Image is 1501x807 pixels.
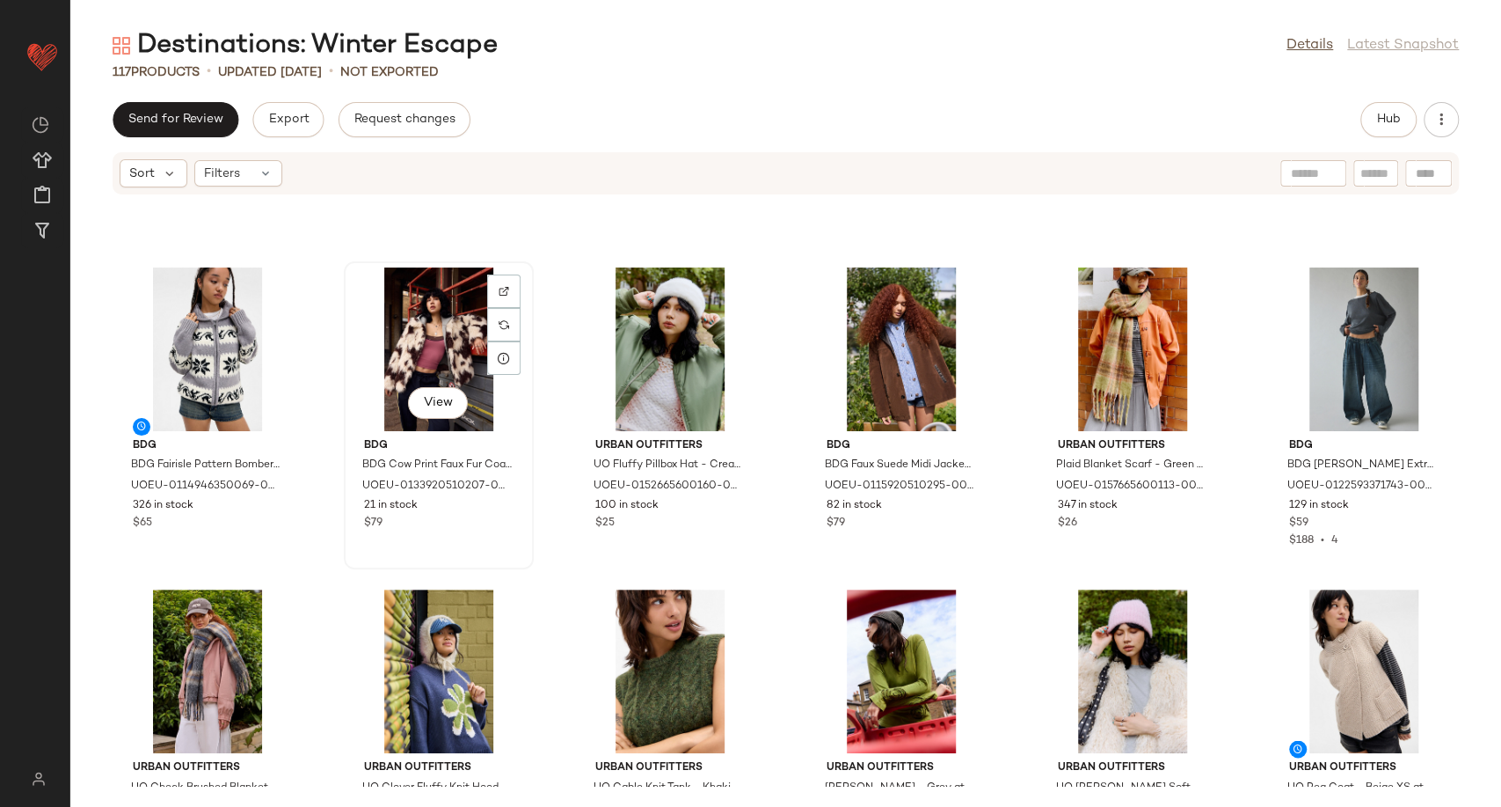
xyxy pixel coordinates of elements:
span: Urban Outfitters [1289,760,1439,776]
span: $26 [1058,516,1077,532]
span: Request changes [353,113,455,127]
img: 0114946350076_036_a2 [581,590,759,753]
span: $25 [595,516,615,532]
span: UOEU-0133920510207-000-000 [362,479,512,495]
span: UOEU-0157665600113-000-030 [1056,479,1206,495]
span: UO Pea Coat - Beige XS at Urban Outfitters [1287,780,1437,796]
button: View [408,387,468,419]
span: $59 [1289,516,1308,532]
span: Export [267,113,309,127]
img: svg%3e [21,772,55,786]
span: • [329,62,333,83]
p: Not Exported [340,63,439,82]
div: Destinations: Winter Escape [113,28,498,63]
span: UO Fluffy Pillbox Hat - Cream at Urban Outfitters [594,458,743,473]
button: Hub [1360,102,1417,137]
span: 129 in stock [1289,498,1349,514]
img: 0133920510207_000_a7 [350,268,528,431]
span: BDG Fairisle Pattern Bomber Cardigan - Grey S at Urban Outfitters [131,458,281,473]
span: BDG [364,438,514,454]
span: 100 in stock [595,498,659,514]
img: 0122593371743_107_a2 [1275,268,1453,431]
span: Hub [1376,113,1401,127]
span: Sort [129,165,155,183]
img: 0114441540123_024_a2 [1275,590,1453,753]
span: UOEU-0152665600160-000-012 [594,479,743,495]
span: BDG [PERSON_NAME] Extreme Pleat Cocoon Jeans - Vintage Denim Medium S at Urban Outfitters [1287,458,1437,473]
span: 117 [113,66,131,79]
button: Request changes [339,102,470,137]
p: updated [DATE] [218,63,322,82]
span: $65 [133,516,152,532]
span: BDG [1289,438,1439,454]
span: • [1314,535,1331,547]
img: svg%3e [32,116,49,134]
span: $188 [1289,535,1314,547]
span: Urban Outfitters [364,760,514,776]
span: $79 [827,516,845,532]
span: Send for Review [128,113,223,127]
img: 0152665600607_066_m [1044,590,1221,753]
span: [PERSON_NAME] - Grey at Urban Outfitters [825,780,974,796]
span: UOEU-0114946350069-000-004 [131,479,281,495]
button: Send for Review [113,102,238,137]
span: 21 in stock [364,498,418,514]
span: Urban Outfitters [595,438,745,454]
span: BDG Cow Print Faux Fur Coat Jacket L at Urban Outfitters [362,458,512,473]
span: Plaid Blanket Scarf - Green at Urban Outfitters [1056,458,1206,473]
img: 0115920510295_020_a2 [812,268,990,431]
img: 0157665600113_030_m2 [1044,268,1221,431]
span: • [207,62,211,83]
span: Urban Outfitters [1058,438,1207,454]
img: 0152665600615_014_m [350,590,528,753]
img: 0152665600151_004_m2 [812,590,990,753]
span: BDG [133,438,282,454]
span: UOEU-0115920510295-000-020 [825,479,974,495]
span: Filters [204,165,240,183]
div: Products [113,63,200,82]
span: UO Clover Fluffy Knit Hood - Neutral at Urban Outfitters [362,780,512,796]
img: svg%3e [499,319,509,330]
span: UOEU-0122593371743-000-107 [1287,479,1437,495]
span: Urban Outfitters [1058,760,1207,776]
span: 347 in stock [1058,498,1118,514]
span: UO [PERSON_NAME] Soft Knit Beanie - Pink at Urban Outfitters [1056,780,1206,796]
span: View [423,396,453,410]
span: Urban Outfitters [133,760,282,776]
img: 0157665600119_004_a5 [119,590,296,753]
button: Export [252,102,324,137]
span: 326 in stock [133,498,193,514]
a: Details [1286,35,1333,56]
img: 0114946350069_004_a2 [119,268,296,431]
span: $79 [364,516,383,532]
span: 82 in stock [827,498,882,514]
span: Urban Outfitters [595,760,745,776]
img: heart_red.DM2ytmEG.svg [25,39,60,74]
img: svg%3e [113,37,130,55]
span: 4 [1331,535,1338,547]
img: 0152665600160_012_m [581,268,759,431]
span: Urban Outfitters [827,760,976,776]
span: UO Check Brushed Blanket Scarf - Grey at Urban Outfitters [131,780,281,796]
span: BDG Faux Suede Midi Jacket - [PERSON_NAME] L at Urban Outfitters [825,458,974,473]
img: svg%3e [499,286,509,297]
span: UO Cable Knit Tank - Khaki XS at Urban Outfitters [594,780,743,796]
span: BDG [827,438,976,454]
